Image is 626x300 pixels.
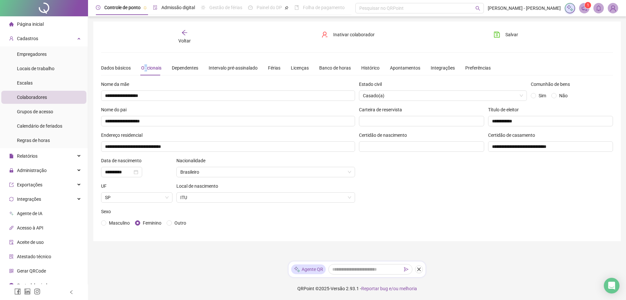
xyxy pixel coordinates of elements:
span: Painel do DP [257,5,282,10]
img: sparkle-icon.fc2bf0ac1784a2077858766a79e2daf3.svg [294,266,300,273]
span: Locais de trabalho [17,66,54,71]
div: Open Intercom Messenger [604,278,619,293]
span: user-add [9,36,14,41]
span: Não [559,93,568,98]
span: left [69,290,74,294]
span: Central de ajuda [17,283,50,288]
div: Histórico [361,64,380,71]
span: Casado(a) [363,93,384,98]
span: export [9,182,14,187]
span: Aceite de uso [17,240,44,245]
button: Salvar [489,29,523,40]
div: Banco de horas [319,64,351,71]
span: book [294,5,299,10]
span: Masculino [109,220,130,226]
div: Preferências [465,64,491,71]
span: file [9,154,14,158]
span: save [494,31,500,38]
span: qrcode [9,269,14,273]
span: pushpin [143,6,147,10]
span: Exportações [17,182,42,187]
span: Voltar [178,38,191,43]
span: São Paulo [105,193,169,202]
span: Inativar colaborador [333,31,375,38]
span: audit [9,240,14,245]
span: linkedin [24,288,31,295]
span: notification [581,5,587,11]
div: Férias [268,64,280,71]
div: Dependentes [172,64,198,71]
img: sparkle-icon.fc2bf0ac1784a2077858766a79e2daf3.svg [566,5,574,12]
span: facebook [14,288,21,295]
sup: 1 [585,2,591,8]
span: Calendário de feriados [17,123,62,129]
span: Acesso à API [17,225,43,230]
span: user-delete [321,31,328,38]
span: clock-circle [96,5,100,10]
span: Gerar QRCode [17,268,46,274]
span: Grupos de acesso [17,109,53,114]
span: sun [201,5,205,10]
span: Cadastros [17,36,38,41]
span: solution [9,254,14,259]
span: instagram [34,288,40,295]
span: Outro [174,220,186,226]
span: Escalas [17,80,33,86]
span: Empregadores [17,52,47,57]
span: search [475,6,480,11]
span: Folha de pagamento [303,5,345,10]
span: send [404,267,409,272]
footer: QRPoint © 2025 - 2.93.1 - [88,277,626,300]
div: Licenças [291,64,309,71]
span: [PERSON_NAME] - [PERSON_NAME] [488,5,561,12]
span: home [9,22,14,26]
span: info-circle [9,283,14,288]
span: file-done [153,5,157,10]
label: Nome do pai [101,106,131,113]
span: Administração [17,168,47,173]
img: 57830 [608,3,618,13]
span: 1 [587,3,589,8]
label: Comunhão de bens [531,81,574,88]
span: Regras de horas [17,138,50,143]
label: Data de nascimento [101,157,146,164]
div: Agente QR [291,264,326,274]
span: Atestado técnico [17,254,51,259]
span: Brasileiro [180,167,351,177]
label: UF [101,182,111,190]
span: Controle de ponto [104,5,141,10]
div: Dados básicos [101,64,131,71]
label: Local de nascimento [176,182,222,190]
div: Opcionais [141,64,161,71]
div: Apontamentos [390,64,420,71]
label: Nacionalidade [176,157,210,164]
span: Integrações [17,197,41,202]
span: api [9,226,14,230]
label: Sexo [101,208,115,215]
span: arrow-left [181,29,188,36]
span: close [417,267,421,272]
label: Nome da mãe [101,81,133,88]
div: Integrações [431,64,455,71]
span: lock [9,168,14,173]
span: bell [596,5,602,11]
label: Carteira de reservista [359,106,406,113]
label: Certidão de nascimento [359,132,411,139]
div: Intervalo pré-assinalado [209,64,258,71]
span: Salvar [505,31,518,38]
label: Certidão de casamento [488,132,539,139]
span: pushpin [285,6,289,10]
span: sync [9,197,14,201]
label: Título de eleitor [488,106,523,113]
span: Colaboradores [17,95,47,100]
span: Versão [331,286,345,291]
span: dashboard [248,5,253,10]
span: Reportar bug e/ou melhoria [361,286,417,291]
span: Feminino [143,220,161,226]
span: Página inicial [17,22,44,27]
label: Estado civil [359,81,386,88]
span: Sim [539,93,546,98]
span: Gestão de férias [209,5,242,10]
button: Inativar colaborador [317,29,380,40]
span: ITU [180,193,351,202]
